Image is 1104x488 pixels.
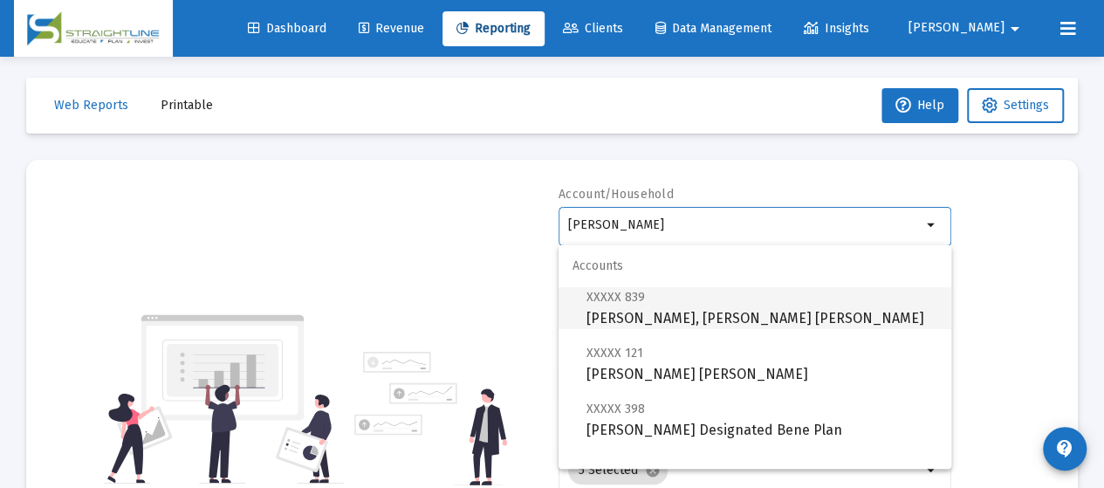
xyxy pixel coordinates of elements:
span: Reporting [456,21,531,36]
span: Clients [563,21,623,36]
label: Account/Household [559,187,674,202]
span: XXXXX 839 [586,290,645,305]
button: Settings [967,88,1064,123]
a: Insights [790,11,883,46]
a: Clients [549,11,637,46]
span: Revenue [359,21,424,36]
span: [PERSON_NAME], [PERSON_NAME] [PERSON_NAME] [586,286,937,329]
button: [PERSON_NAME] [888,10,1046,45]
mat-icon: contact_support [1054,438,1075,459]
a: Revenue [345,11,438,46]
span: [PERSON_NAME] [909,21,1005,36]
img: reporting-alt [354,352,507,485]
span: [PERSON_NAME] Designated Bene Plan [586,398,937,441]
mat-icon: arrow_drop_down [922,460,943,481]
span: Data Management [655,21,771,36]
mat-chip-list: Selection [568,453,922,488]
button: Help [881,88,958,123]
img: reporting [104,313,344,485]
mat-icon: arrow_drop_down [922,215,943,236]
span: Printable [161,98,213,113]
button: Web Reports [40,88,142,123]
span: [PERSON_NAME] [PERSON_NAME] [586,342,937,385]
span: XXXXX 398 [586,402,645,416]
a: Reporting [442,11,545,46]
span: Web Reports [54,98,128,113]
mat-chip: 5 Selected [568,457,668,485]
a: Dashboard [234,11,340,46]
mat-icon: arrow_drop_down [1005,11,1025,46]
a: Data Management [641,11,785,46]
span: Dashboard [248,21,326,36]
span: Help [895,98,944,113]
span: Insights [804,21,869,36]
button: Printable [147,88,227,123]
span: XXXXX 121 [586,346,643,361]
mat-icon: cancel [645,463,661,478]
input: Search or select an account or household [568,218,922,232]
img: Dashboard [27,11,160,46]
span: Accounts [559,245,951,287]
span: Settings [1004,98,1049,113]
